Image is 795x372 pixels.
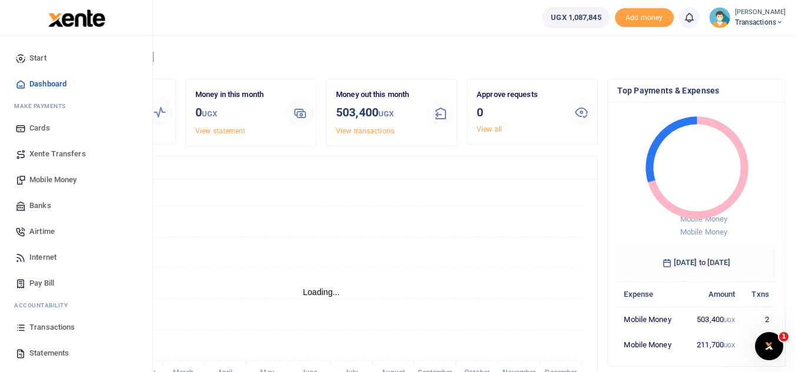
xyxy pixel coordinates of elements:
img: logo-large [48,9,105,27]
a: Statements [9,340,143,366]
h4: Transactions Overview [55,161,588,174]
h6: [DATE] to [DATE] [617,249,776,277]
a: Xente Transfers [9,141,143,167]
span: Transactions [29,321,75,333]
td: 2 [741,307,776,332]
li: M [9,97,143,115]
p: Money in this month [195,89,277,101]
a: Transactions [9,314,143,340]
th: Amount [684,281,741,307]
span: countability [23,301,68,310]
span: Transactions [735,17,786,28]
td: 1 [741,332,776,357]
li: Toup your wallet [615,8,674,28]
iframe: Intercom live chat [755,332,783,360]
span: Pay Bill [29,277,54,289]
small: UGX [724,342,735,348]
a: Start [9,45,143,71]
td: Mobile Money [617,307,684,332]
h3: 0 [195,103,277,123]
p: Approve requests [477,89,558,101]
p: Money out this month [336,89,417,101]
span: Dashboard [29,78,66,90]
span: Mobile Money [680,215,727,223]
a: Add money [615,12,674,21]
a: Internet [9,244,143,270]
h4: Hello [PERSON_NAME] [45,51,786,63]
span: Xente Transfers [29,148,86,160]
small: UGX [724,317,735,323]
h4: Top Payments & Expenses [617,84,776,97]
small: [PERSON_NAME] [735,8,786,18]
td: 211,700 [684,332,741,357]
span: Cards [29,122,50,134]
th: Expense [617,281,684,307]
a: View statement [195,127,245,135]
small: UGX [202,109,217,118]
span: Mobile Money [680,227,727,236]
li: Wallet ballance [537,7,614,28]
th: Txns [741,281,776,307]
a: Dashboard [9,71,143,97]
li: Ac [9,296,143,314]
img: profile-user [709,7,730,28]
text: Loading... [303,287,340,297]
h3: 0 [477,103,558,121]
a: View all [477,125,502,133]
span: Airtime [29,226,55,237]
span: Mobile Money [29,174,76,186]
a: Airtime [9,219,143,244]
span: Internet [29,252,56,263]
span: 1 [779,332,789,341]
td: 503,400 [684,307,741,332]
a: Cards [9,115,143,141]
span: Add money [615,8,674,28]
span: UGX 1,087,845 [551,12,601,24]
span: ake Payments [20,102,66,110]
a: Mobile Money [9,167,143,193]
span: Start [29,52,46,64]
a: Banks [9,193,143,219]
a: logo-small logo-large logo-large [47,13,105,22]
small: UGX [378,109,394,118]
span: Banks [29,200,51,212]
a: UGX 1,087,845 [542,7,610,28]
span: Statements [29,347,69,359]
td: Mobile Money [617,332,684,357]
a: Pay Bill [9,270,143,296]
h3: 503,400 [336,103,417,123]
a: View transactions [336,127,394,135]
a: profile-user [PERSON_NAME] Transactions [709,7,786,28]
